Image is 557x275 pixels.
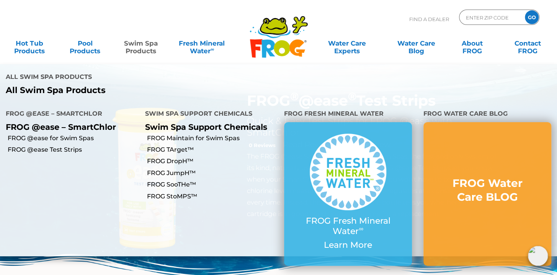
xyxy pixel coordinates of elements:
input: GO [525,10,539,24]
p: Find A Dealer [409,10,449,29]
h4: FROG Fresh Mineral Water [284,107,412,122]
a: FROG Maintain for Swim Spas [147,134,279,142]
a: FROG Fresh Mineral Water∞ Learn More [299,134,397,254]
a: Fresh MineralWater∞ [175,36,229,51]
p: FROG @ease – SmartChlor [6,122,134,132]
img: openIcon [528,246,548,266]
h4: FROG @ease – SmartChlor [6,107,134,122]
h3: FROG Water Care BLOG [439,176,536,204]
a: FROG @ease Test Strips [8,146,139,154]
input: Zip Code Form [465,12,517,23]
h4: All Swim Spa Products [6,70,273,85]
a: PoolProducts [64,36,107,51]
a: Water CareBlog [395,36,438,51]
a: FROG Water Care BLOG [439,176,536,212]
a: ContactFROG [506,36,549,51]
sup: ∞ [211,46,214,52]
a: Swim SpaProducts [119,36,162,51]
h4: FROG Water Care BLOG [423,107,551,122]
a: FROG DropH™ [147,157,279,165]
a: FROG @ease for Swim Spas [8,134,139,142]
a: FROG SooTHe™ [147,180,279,189]
a: All Swim Spa Products [6,85,273,95]
a: FROG StoMPS™ [147,192,279,201]
a: AboutFROG [450,36,493,51]
p: FROG Fresh Mineral Water [299,216,397,236]
a: Water CareExperts [312,36,382,51]
sup: ∞ [359,225,363,232]
a: FROG TArget™ [147,146,279,154]
a: FROG JumpH™ [147,169,279,177]
p: Learn More [299,240,397,250]
a: Hot TubProducts [8,36,51,51]
h4: Swim Spa Support Chemicals [145,107,273,122]
a: Swim Spa Support Chemicals [145,122,267,132]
